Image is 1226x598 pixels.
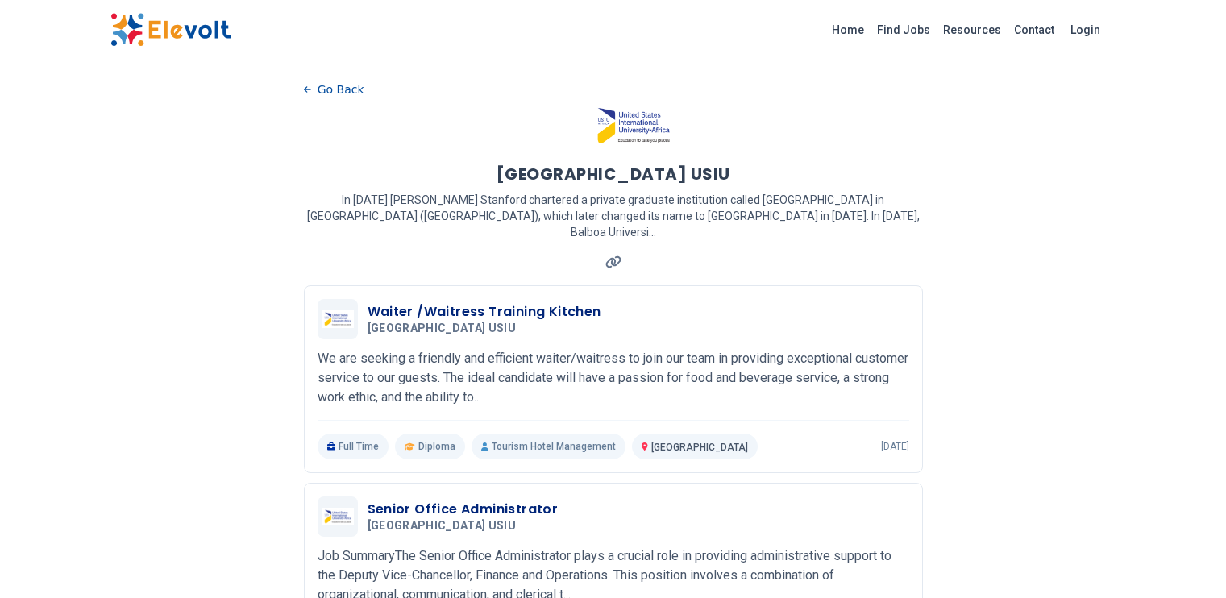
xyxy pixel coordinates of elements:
[368,322,517,336] span: [GEOGRAPHIC_DATA] USIU
[318,434,389,459] p: Full Time
[497,163,730,185] h1: [GEOGRAPHIC_DATA] USIU
[1008,17,1061,43] a: Contact
[318,349,909,407] p: We are seeking a friendly and efficient waiter/waitress to join our team in providing exceptional...
[368,500,559,519] h3: Senior Office Administrator
[368,519,517,534] span: [GEOGRAPHIC_DATA] USIU
[318,299,909,459] a: United States International University USIUWaiter /Waitress Training Kitchen[GEOGRAPHIC_DATA] USI...
[651,442,748,453] span: [GEOGRAPHIC_DATA]
[871,17,937,43] a: Find Jobs
[322,310,354,328] img: United States International University USIU
[937,17,1008,43] a: Resources
[825,17,871,43] a: Home
[110,13,231,47] img: Elevolt
[472,434,625,459] p: Tourism Hotel Management
[322,508,354,525] img: United States International University USIU
[304,192,923,240] p: In [DATE] [PERSON_NAME] Stanford chartered a private graduate institution called [GEOGRAPHIC_DATA...
[304,77,364,102] button: Go Back
[368,302,601,322] h3: Waiter /Waitress Training Kitchen
[1061,14,1110,46] a: Login
[881,440,909,453] p: [DATE]
[418,440,455,453] span: Diploma
[589,102,678,150] img: United States International University USIU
